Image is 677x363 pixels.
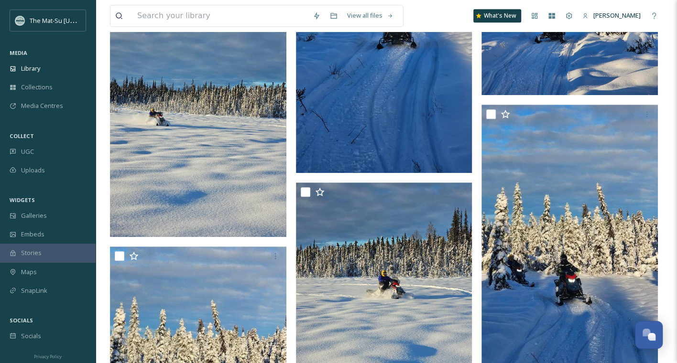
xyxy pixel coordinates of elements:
span: Stories [21,248,42,257]
span: MEDIA [10,49,27,56]
a: Privacy Policy [34,350,62,362]
span: The Mat-Su [US_STATE] [30,16,96,25]
span: Collections [21,83,53,92]
span: SnapLink [21,286,47,295]
span: Galleries [21,211,47,220]
span: WIDGETS [10,196,35,203]
a: View all files [342,6,398,25]
a: What's New [473,9,521,22]
a: [PERSON_NAME] [578,6,645,25]
span: Media Centres [21,101,63,110]
span: SOCIALS [10,317,33,324]
input: Search your library [132,5,308,26]
img: Social_thumbnail.png [15,16,25,25]
span: Privacy Policy [34,353,62,360]
img: image000008.jpg [110,2,286,237]
span: Library [21,64,40,73]
span: UGC [21,147,34,156]
span: COLLECT [10,132,34,139]
span: Maps [21,267,37,277]
span: Uploads [21,166,45,175]
span: Socials [21,331,41,341]
span: Embeds [21,230,44,239]
button: Open Chat [635,321,663,349]
span: [PERSON_NAME] [593,11,641,20]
